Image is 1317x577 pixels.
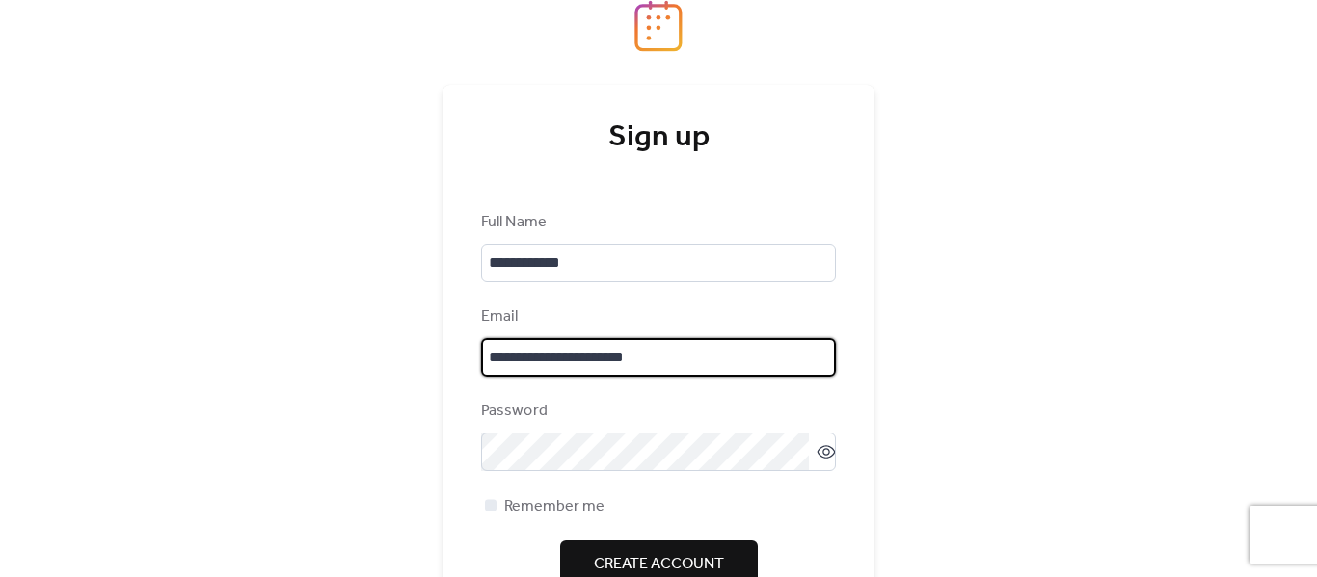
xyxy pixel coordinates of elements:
[594,553,724,576] span: Create Account
[481,305,832,328] div: Email
[481,118,836,157] div: Sign up
[481,400,832,423] div: Password
[504,495,605,518] span: Remember me
[481,211,832,234] div: Full Name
